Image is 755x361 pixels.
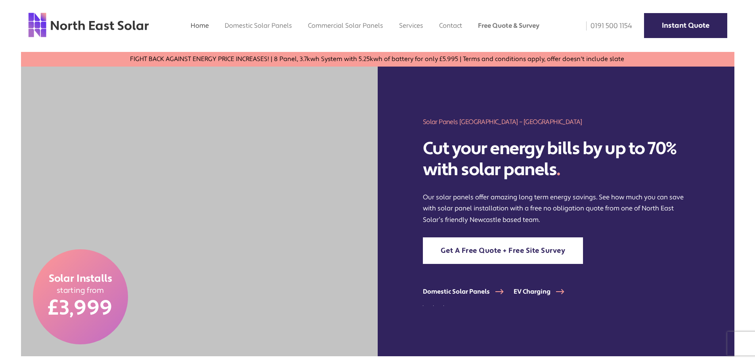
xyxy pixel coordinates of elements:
h2: Cut your energy bills by up to 70% with solar panels [423,138,689,180]
a: Commercial Solar Panels [308,21,383,30]
a: Solar Installs starting from £3,999 [33,249,128,344]
span: Solar Installs [49,272,112,286]
img: two men holding a solar panel in the north east [21,67,378,356]
a: Contact [439,21,462,30]
img: north east solar logo [28,12,149,38]
h1: Solar Panels [GEOGRAPHIC_DATA] – [GEOGRAPHIC_DATA] [423,117,689,126]
a: 0191 500 1154 [581,21,632,31]
a: Domestic Solar Panels [423,288,514,296]
span: starting from [57,286,104,296]
span: £3,999 [48,295,113,321]
a: Services [399,21,423,30]
p: Our solar panels offer amazing long term energy savings. See how much you can save with solar pan... [423,192,689,225]
a: Instant Quote [644,13,727,38]
a: EV Charging [514,288,574,296]
a: Get A Free Quote + Free Site Survey [423,237,583,264]
a: Home [191,21,209,30]
a: Free Quote & Survey [478,21,539,30]
span: . [556,159,560,181]
a: Domestic Solar Panels [225,21,292,30]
